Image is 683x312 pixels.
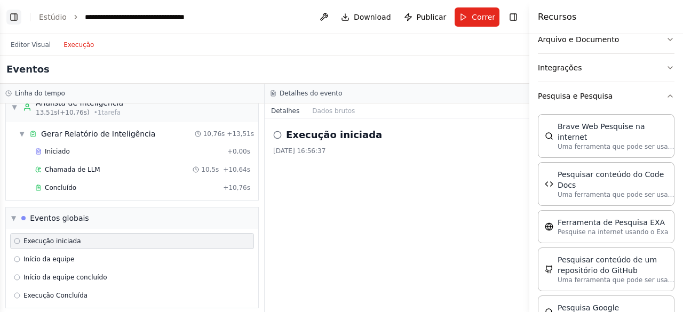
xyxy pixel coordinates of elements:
[223,184,228,191] font: +
[45,148,70,155] font: Iniciado
[23,292,88,299] font: Execução Concluída
[538,82,674,110] button: Pesquisa e Pesquisa
[63,41,94,49] font: Execução
[201,166,219,173] font: 10,5s
[227,130,232,138] font: +
[417,13,447,21] font: Publicar
[538,92,613,100] font: Pesquisa e Pesquisa
[306,103,361,118] button: Dados brutos
[98,109,102,116] font: 1
[30,214,89,222] font: Eventos globais
[227,148,233,155] font: +
[538,26,674,53] button: Arquivo e Documento
[39,12,205,22] nav: migalha de pão
[280,90,342,97] font: Detalhes do evento
[228,166,250,173] font: 10,64s
[223,166,228,173] font: +
[558,122,645,141] font: Brave Web Pesquise na internet
[36,109,58,116] font: 13,51s
[265,103,306,118] button: Detalhes
[286,129,382,140] font: Execução iniciada
[11,214,16,222] font: ▼
[472,13,495,21] font: Correr
[6,10,21,25] button: Show left sidebar
[6,63,50,75] font: Eventos
[558,255,657,275] font: Pesquisar conteúdo de um repositório do GitHub
[23,255,74,263] font: Início da equipe
[545,132,553,140] img: Ferramenta de Pesquisa Brave
[12,103,17,111] font: ▼
[232,130,254,138] font: 13,51s
[545,222,553,231] img: Ferramenta de Pesquisa EXA
[23,237,81,245] font: Execução iniciada
[538,54,674,82] button: Integrações
[312,107,355,115] font: Dados brutos
[45,184,76,191] font: Concluído
[558,170,664,189] font: Pesquisar conteúdo do Code Docs
[273,147,325,155] font: [DATE] 16:56:37
[58,109,90,116] font: (+10,76s)
[19,130,24,138] font: ▼
[455,7,499,27] button: Correr
[39,13,67,21] a: Estúdio
[545,265,553,274] img: Ferramenta de pesquisa do Github
[558,218,665,227] font: Ferramenta de Pesquisa EXA
[15,90,65,97] font: Linha do tempo
[23,274,107,281] font: Início da equipe concluído
[101,109,121,116] font: tarefa
[228,184,250,191] font: 10,76s
[94,109,98,116] font: •
[558,228,668,236] font: Pesquise na internet usando o Exa
[545,180,553,188] img: Ferramenta de pesquisa de documentos de código
[538,63,582,72] font: Integrações
[11,41,51,49] font: Editor Visual
[538,12,576,22] font: Recursos
[558,303,619,312] font: Pesquisa Google
[41,130,155,138] font: Gerar Relatório de Inteligência
[506,10,521,25] button: Hide right sidebar
[337,7,395,27] button: Download
[203,130,225,138] font: 10,76s
[400,7,451,27] button: Publicar
[354,13,391,21] font: Download
[233,148,250,155] font: 0,00s
[45,166,100,173] font: Chamada de LLM
[271,107,299,115] font: Detalhes
[538,35,619,44] font: Arquivo e Documento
